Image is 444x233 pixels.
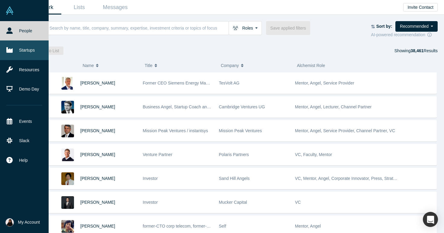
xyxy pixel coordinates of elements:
a: [PERSON_NAME] [80,128,115,133]
button: Invite Contact [403,3,438,11]
img: Martin Giese's Profile Image [61,101,74,113]
img: Ralf Christian's Profile Image [61,77,74,90]
span: Company [221,59,239,72]
img: Jerry Chen's Profile Image [61,196,74,209]
img: Gary Swart's Profile Image [61,148,74,161]
a: [PERSON_NAME] [80,104,115,109]
input: Search by name, title, company, summary, expertise, investment criteria or topics of focus [49,21,229,35]
button: Roles [229,21,262,35]
span: Cambridge Ventures UG [219,104,265,109]
span: VC [295,200,301,205]
img: Marjorie Hsu's Profile Image [61,220,74,233]
a: [PERSON_NAME] [80,152,115,157]
div: Showing [394,46,438,55]
span: Results [410,48,438,53]
span: Business Angel, Startup Coach and best-selling author [143,104,245,109]
img: Jayashree Dutta's Account [5,218,14,227]
span: Mentor, Angel, Service Provider [295,81,354,85]
span: Title [145,59,153,72]
button: Add to List [35,46,63,55]
span: Name [82,59,94,72]
button: Recommended [395,21,438,32]
img: Alchemist Vault Logo [5,6,14,15]
span: VC, Faculty, Mentor [295,152,332,157]
span: Mentor, Angel, Lecturer, Channel Partner [295,104,372,109]
span: Polaris Partners [219,152,249,157]
button: Save applied filters [266,21,310,35]
span: Mucker Capital [219,200,247,205]
a: [PERSON_NAME] [80,200,115,205]
button: My Account [5,218,40,227]
span: Self [219,224,226,228]
div: AI-powered recommendation [371,32,438,38]
span: Alchemist Role [297,63,325,68]
strong: 38,461 [410,48,423,53]
span: former-CTO corp telecom, former-CRO startup, board member and advisor, strategic technical busine... [143,224,375,228]
a: Lists [61,0,97,14]
span: Investor [143,176,158,181]
button: Name [82,59,138,72]
span: Mission Peak Ventures / instantsys [143,128,208,133]
a: [PERSON_NAME] [80,176,115,181]
span: Venture Partner [143,152,172,157]
span: Mentor, Angel [295,224,321,228]
span: Mentor, Angel, Service Provider, Channel Partner, VC [295,128,395,133]
strong: Sort by: [376,24,392,29]
span: Former CEO Siemens Energy Management Division of SIEMENS AG [143,81,273,85]
span: Help [19,157,28,164]
img: Ning Sung's Profile Image [61,172,74,185]
span: Investor [143,200,158,205]
button: Company [221,59,291,72]
a: Messages [97,0,133,14]
button: Title [145,59,214,72]
span: Mission Peak Ventures [219,128,262,133]
span: TesVolt AG [219,81,240,85]
span: My Account [18,219,40,225]
a: [PERSON_NAME] [80,81,115,85]
span: Sand Hill Angels [219,176,250,181]
a: [PERSON_NAME] [80,224,115,228]
img: Vipin Chawla's Profile Image [61,125,74,137]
